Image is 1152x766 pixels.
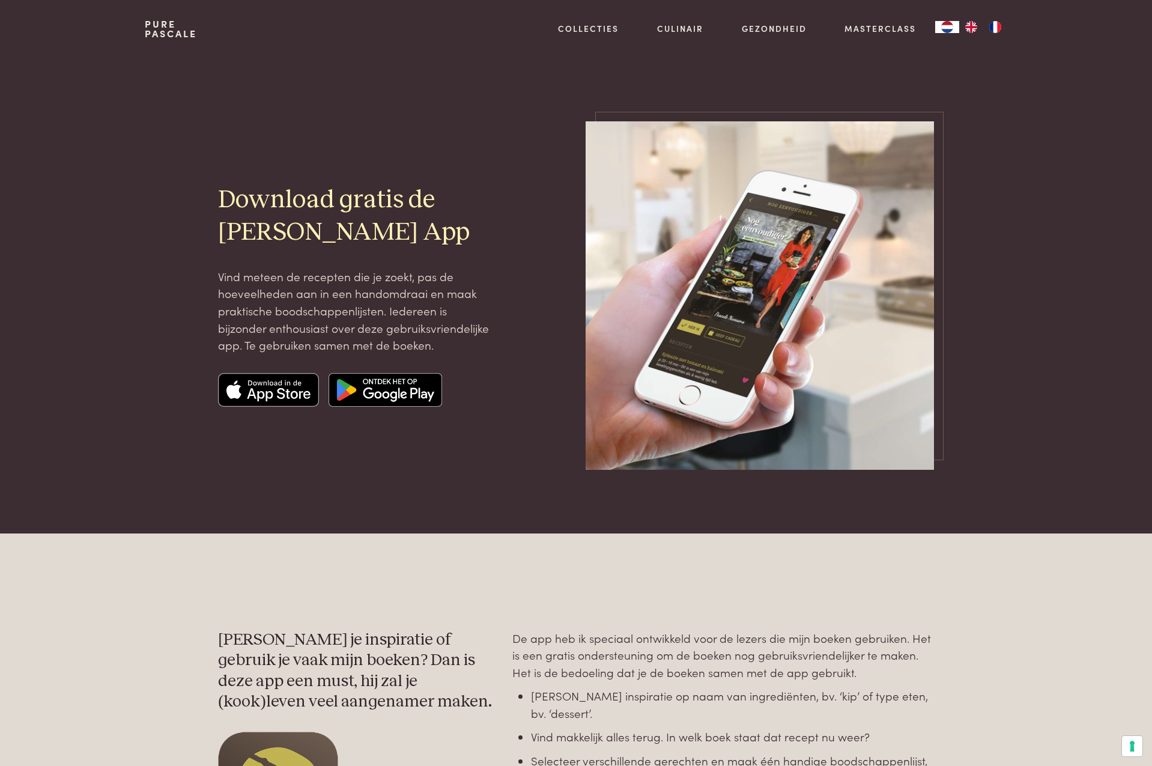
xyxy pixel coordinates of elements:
p: De app heb ik speciaal ontwikkeld voor de lezers die mijn boeken gebruiken. Het is een gratis ond... [512,630,934,681]
a: EN [959,21,983,33]
a: Gezondheid [742,22,807,35]
p: Vind meteen de recepten die je zoekt, pas de hoeveelheden aan in een handomdraai en maak praktisc... [218,268,493,354]
ul: Language list [959,21,1007,33]
a: Collecties [558,22,619,35]
a: NL [935,21,959,33]
button: Uw voorkeuren voor toestemming voor trackingtechnologieën [1122,736,1142,756]
li: Vind makkelijk alles terug. In welk boek staat dat recept nu weer? [531,728,933,746]
a: FR [983,21,1007,33]
a: PurePascale [145,19,197,38]
a: Culinair [657,22,703,35]
div: Language [935,21,959,33]
img: Google app store [329,373,442,407]
h2: Download gratis de [PERSON_NAME] App [218,184,493,248]
a: Masterclass [844,22,916,35]
li: [PERSON_NAME] inspiratie op naam van ingrediënten, bv. ‘kip’ of type eten, bv. ‘dessert’. [531,687,933,722]
aside: Language selected: Nederlands [935,21,1007,33]
img: pascale-naessens-app-mockup [586,121,934,470]
h3: [PERSON_NAME] je inspiratie of gebruik je vaak mijn boeken? Dan is deze app een must, hij zal je ... [218,630,493,713]
img: Apple app store [218,373,319,407]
